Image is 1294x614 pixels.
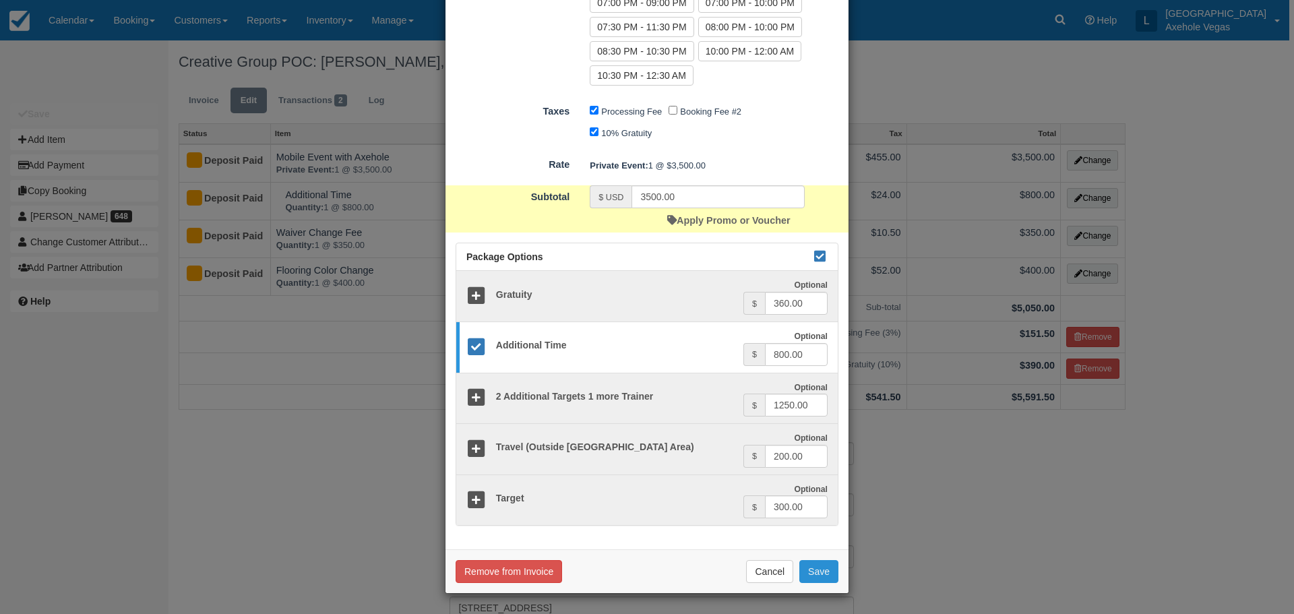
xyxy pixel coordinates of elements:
label: Rate [445,153,580,172]
button: Cancel [746,560,793,583]
small: $ [752,299,757,309]
h5: 2 Additional Targets 1 more Trainer [486,392,743,402]
h5: Target [486,493,743,503]
a: Apply Promo or Voucher [667,215,790,226]
small: $ USD [598,193,623,202]
label: 10:00 PM - 12:00 AM [698,41,802,61]
strong: Optional [794,433,828,443]
small: $ [752,452,757,461]
h5: Gratuity [486,290,743,300]
h5: Travel (Outside [GEOGRAPHIC_DATA] Area) [486,442,743,452]
small: $ [752,350,757,359]
label: Taxes [445,100,580,119]
label: 10% Gratuity [601,128,652,138]
span: Package Options [466,251,543,262]
a: Target Optional $ [456,474,838,526]
label: Subtotal [445,185,580,204]
strong: Optional [794,383,828,392]
label: 08:30 PM - 10:30 PM [590,41,694,61]
small: $ [752,401,757,410]
a: 2 Additional Targets 1 more Trainer Optional $ [456,373,838,425]
strong: Optional [794,332,828,341]
small: $ [752,503,757,512]
label: Processing Fee [601,106,662,117]
label: 07:30 PM - 11:30 PM [590,17,694,37]
label: 10:30 PM - 12:30 AM [590,65,694,86]
strong: Optional [794,280,828,290]
label: Booking Fee #2 [680,106,741,117]
button: Remove from Invoice [456,560,562,583]
button: Save [799,560,838,583]
a: Travel (Outside [GEOGRAPHIC_DATA] Area) Optional $ [456,423,838,475]
a: Gratuity Optional $ [456,271,838,322]
label: 08:00 PM - 10:00 PM [698,17,802,37]
strong: Private Event [590,160,648,171]
strong: Optional [794,485,828,494]
h5: Additional Time [486,340,743,350]
div: 1 @ $3,500.00 [580,154,849,177]
a: Additional Time Optional $ [456,321,838,373]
